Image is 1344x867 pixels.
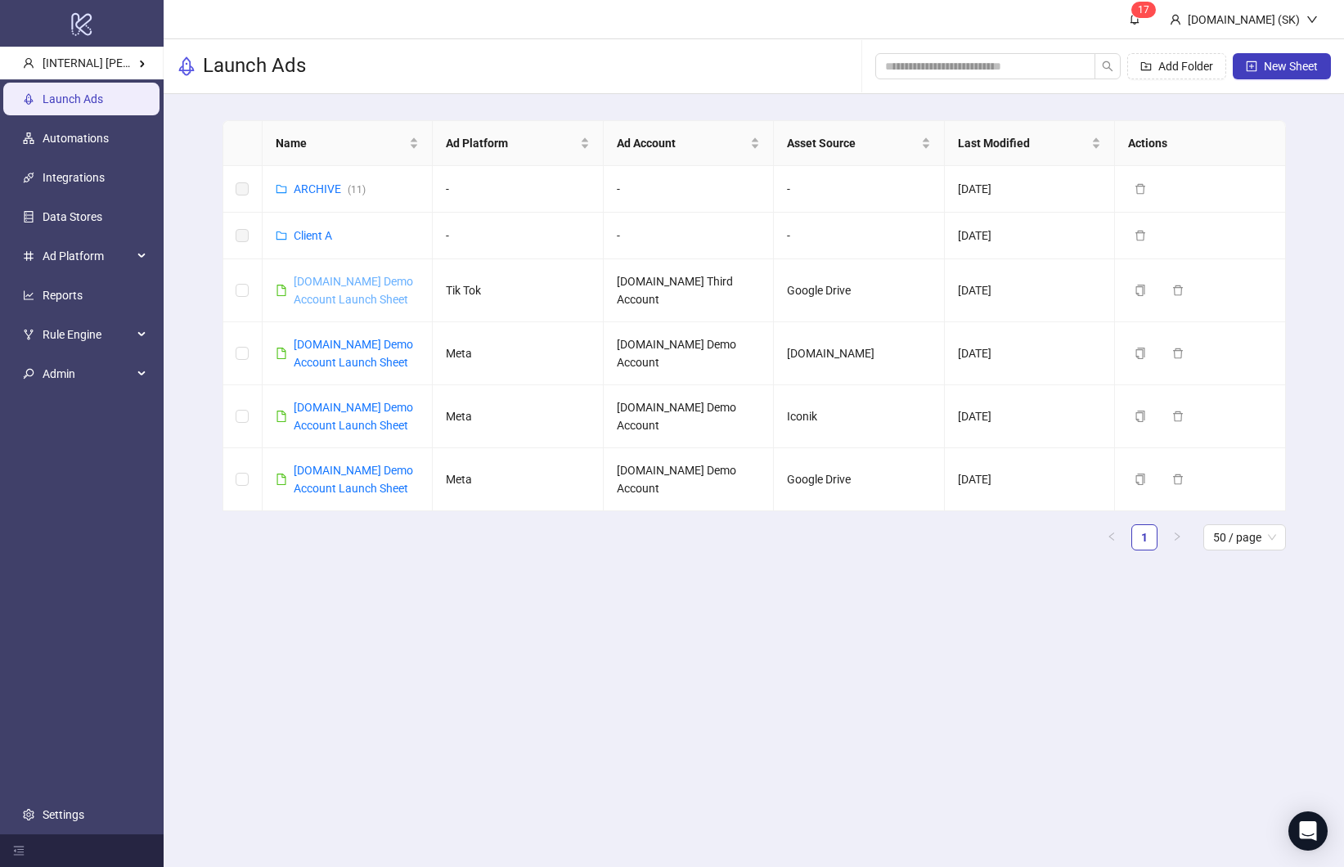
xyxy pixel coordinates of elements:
[1288,811,1328,851] div: Open Intercom Messenger
[604,213,775,259] td: -
[263,121,434,166] th: Name
[43,133,109,146] a: Automations
[276,230,287,241] span: folder
[945,259,1116,322] td: [DATE]
[604,166,775,213] td: -
[1203,524,1286,550] div: Page Size
[604,322,775,385] td: [DOMAIN_NAME] Demo Account
[294,275,413,306] a: [DOMAIN_NAME] Demo Account Launch Sheet
[774,322,945,385] td: [DOMAIN_NAME]
[945,448,1116,511] td: [DATE]
[1135,183,1146,195] span: delete
[43,290,83,303] a: Reports
[1233,53,1331,79] button: New Sheet
[276,183,287,195] span: folder
[23,330,34,341] span: fork
[43,57,228,70] span: [INTERNAL] [PERSON_NAME] Kitchn
[1306,14,1318,25] span: down
[433,448,604,511] td: Meta
[774,213,945,259] td: -
[294,338,413,369] a: [DOMAIN_NAME] Demo Account Launch Sheet
[446,134,577,152] span: Ad Platform
[774,259,945,322] td: Google Drive
[433,322,604,385] td: Meta
[1135,230,1146,241] span: delete
[617,134,748,152] span: Ad Account
[203,53,306,79] h3: Launch Ads
[945,166,1116,213] td: [DATE]
[43,358,133,391] span: Admin
[43,808,84,821] a: Settings
[433,121,604,166] th: Ad Platform
[1132,525,1157,550] a: 1
[787,134,918,152] span: Asset Source
[1099,524,1125,550] button: left
[433,213,604,259] td: -
[1140,61,1152,72] span: folder-add
[1181,11,1306,29] div: [DOMAIN_NAME] (SK)
[1135,411,1146,422] span: copy
[1164,524,1190,550] button: right
[276,348,287,359] span: file
[1135,348,1146,359] span: copy
[1170,14,1181,25] span: user
[294,464,413,495] a: [DOMAIN_NAME] Demo Account Launch Sheet
[1102,61,1113,72] span: search
[774,448,945,511] td: Google Drive
[604,121,775,166] th: Ad Account
[294,182,366,195] a: ARCHIVE(11)
[1131,2,1156,18] sup: 17
[1172,348,1184,359] span: delete
[13,845,25,856] span: menu-fold
[276,134,407,152] span: Name
[276,411,287,422] span: file
[177,56,196,76] span: rocket
[276,474,287,485] span: file
[1129,13,1140,25] span: bell
[958,134,1089,152] span: Last Modified
[43,93,103,106] a: Launch Ads
[433,259,604,322] td: Tik Tok
[604,259,775,322] td: [DOMAIN_NAME] Third Account
[1115,121,1286,166] th: Actions
[23,57,34,69] span: user
[43,240,133,273] span: Ad Platform
[1172,532,1182,541] span: right
[945,213,1116,259] td: [DATE]
[433,385,604,448] td: Meta
[294,401,413,432] a: [DOMAIN_NAME] Demo Account Launch Sheet
[604,385,775,448] td: [DOMAIN_NAME] Demo Account
[294,229,332,242] a: Client A
[1264,60,1318,73] span: New Sheet
[1135,285,1146,296] span: copy
[1107,532,1117,541] span: left
[1135,474,1146,485] span: copy
[1099,524,1125,550] li: Previous Page
[774,166,945,213] td: -
[23,369,34,380] span: key
[1127,53,1226,79] button: Add Folder
[1164,524,1190,550] li: Next Page
[433,166,604,213] td: -
[43,319,133,352] span: Rule Engine
[774,121,945,166] th: Asset Source
[1138,4,1144,16] span: 1
[43,211,102,224] a: Data Stores
[1246,61,1257,72] span: plus-square
[348,184,366,195] span: ( 11 )
[1131,524,1157,550] li: 1
[945,322,1116,385] td: [DATE]
[774,385,945,448] td: Iconik
[1144,4,1149,16] span: 7
[276,285,287,296] span: file
[945,121,1116,166] th: Last Modified
[604,448,775,511] td: [DOMAIN_NAME] Demo Account
[1158,60,1213,73] span: Add Folder
[1172,474,1184,485] span: delete
[1172,411,1184,422] span: delete
[43,172,105,185] a: Integrations
[1172,285,1184,296] span: delete
[23,251,34,263] span: number
[1213,525,1276,550] span: 50 / page
[945,385,1116,448] td: [DATE]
